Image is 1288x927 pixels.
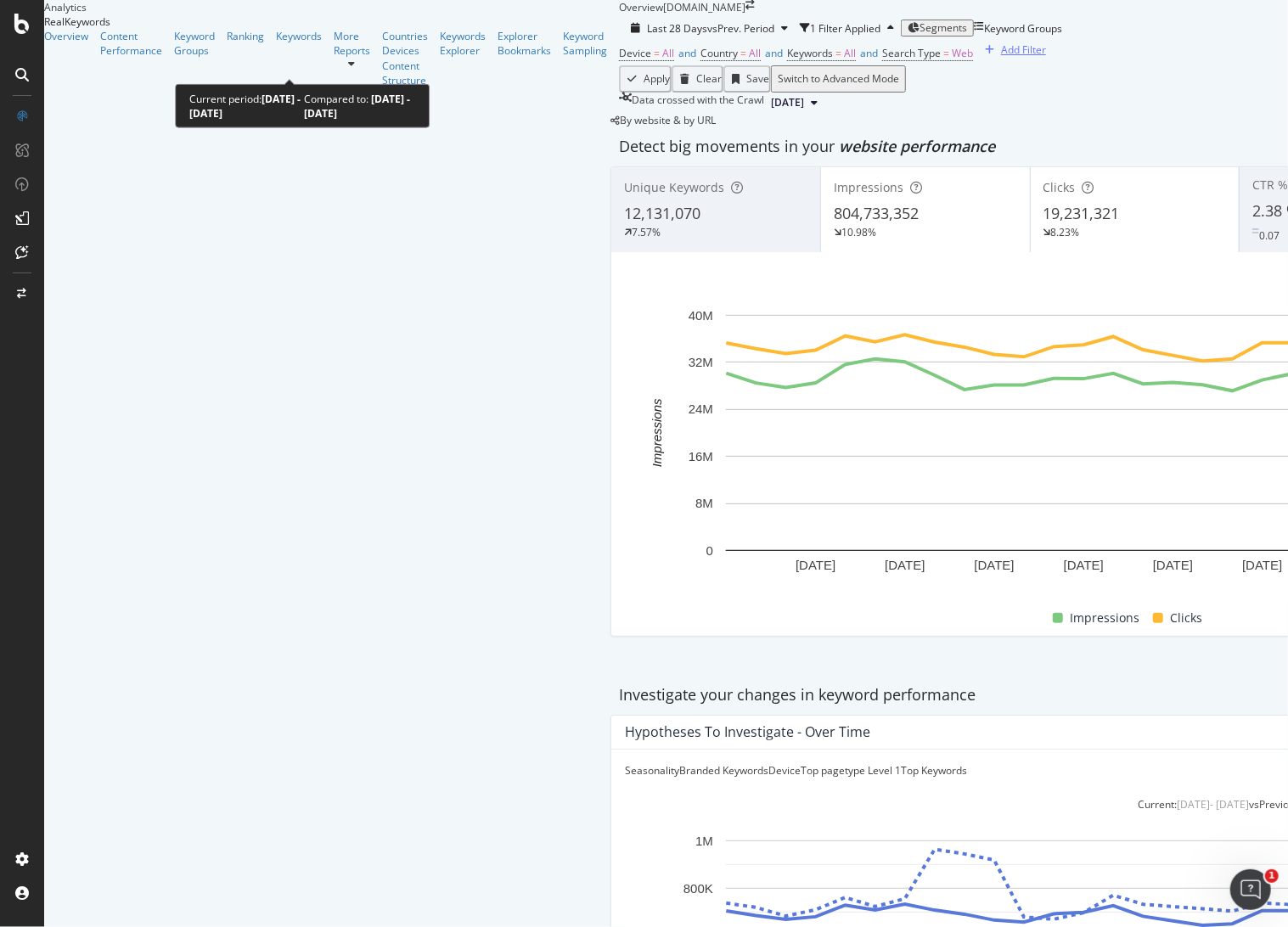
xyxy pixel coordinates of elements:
span: Web [952,46,973,60]
span: All [749,46,761,60]
span: 12,131,070 [624,203,700,223]
text: [DATE] [975,558,1015,572]
span: Country [700,46,738,60]
text: 8M [695,496,713,510]
span: Impressions [834,179,903,195]
div: legacy label [610,113,716,127]
span: = [740,46,746,60]
span: 19,231,321 [1043,203,1120,223]
span: = [654,46,660,60]
div: Hypotheses to Investigate - Over Time [625,723,870,740]
a: Countries [382,29,428,43]
span: All [662,46,674,60]
div: Seasonality [625,763,679,778]
span: Clicks [1043,179,1076,195]
iframe: Intercom live chat [1230,869,1271,910]
div: Switch to Advanced Mode [778,73,899,85]
span: CTR % [1252,177,1288,193]
b: [DATE] - [DATE] [305,92,411,121]
span: Segments [920,20,967,35]
div: Top Keywords [901,763,967,778]
text: [DATE] [1153,558,1193,572]
div: 7.57% [632,225,661,239]
span: By website & by URL [620,113,716,127]
div: Apply [644,73,670,85]
span: Clicks [1170,608,1202,628]
text: 24M [689,402,713,417]
text: 32M [689,355,713,369]
span: = [943,46,949,60]
div: Add Filter [1001,42,1046,57]
button: Keyword Groups [974,14,1062,42]
span: Last 28 Days [647,21,707,36]
text: [DATE] [885,558,925,572]
img: Equal [1252,228,1259,233]
a: More Reports [334,29,370,58]
span: and [765,46,783,60]
a: Ranking [227,29,264,43]
a: Overview [44,29,88,43]
div: Clear [696,73,722,85]
span: 804,733,352 [834,203,919,223]
a: Keyword Sampling [563,29,607,58]
text: [DATE] [796,558,835,572]
a: Keywords [276,29,322,43]
div: Branded Keywords [679,763,768,778]
text: Impressions [650,398,664,467]
text: 1M [695,834,713,848]
div: Compared to: [305,92,416,121]
span: Impressions [1070,608,1139,628]
button: Segments [901,20,974,37]
text: 800K [683,881,713,896]
div: Save [746,73,769,85]
div: 1 Filter Applied [810,21,880,36]
a: Keyword Groups [174,29,215,58]
text: 16M [689,449,713,463]
span: and [678,46,696,60]
span: 2025 Mar. 28th [771,95,804,110]
button: [DATE] [764,93,824,113]
div: 8.23% [1051,225,1080,239]
div: Top pagetype Level 1 [801,763,901,778]
a: Structure [382,73,428,87]
text: [DATE] [1064,558,1104,572]
div: [DATE] - [DATE] [1177,797,1249,812]
span: All [844,46,856,60]
div: Device [768,763,801,778]
div: Data crossed with the Crawl [632,93,764,113]
div: Keywords Explorer [440,29,486,58]
text: 40M [689,308,713,323]
div: Keyword Groups [984,21,1062,36]
a: Content Performance [100,29,162,58]
span: Device [619,46,651,60]
a: Content [382,59,428,73]
span: Search Type [882,46,941,60]
div: 10.98% [841,225,876,239]
div: Explorer Bookmarks [498,29,551,58]
span: 1 [1265,869,1279,883]
div: Current period: [189,92,304,121]
button: Switch to Advanced Mode [771,65,906,93]
text: [DATE] [1242,558,1282,572]
button: 1 Filter Applied [800,14,901,42]
span: Unique Keywords [624,179,724,195]
div: 0.07 [1259,228,1280,243]
span: website performance [839,136,995,156]
a: Devices [382,43,428,58]
div: Current: [1138,797,1177,812]
span: vs Prev. Period [707,21,774,36]
button: Clear [672,65,723,93]
button: Apply [619,65,672,93]
div: RealKeywords [44,14,619,29]
text: 0 [706,543,713,558]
